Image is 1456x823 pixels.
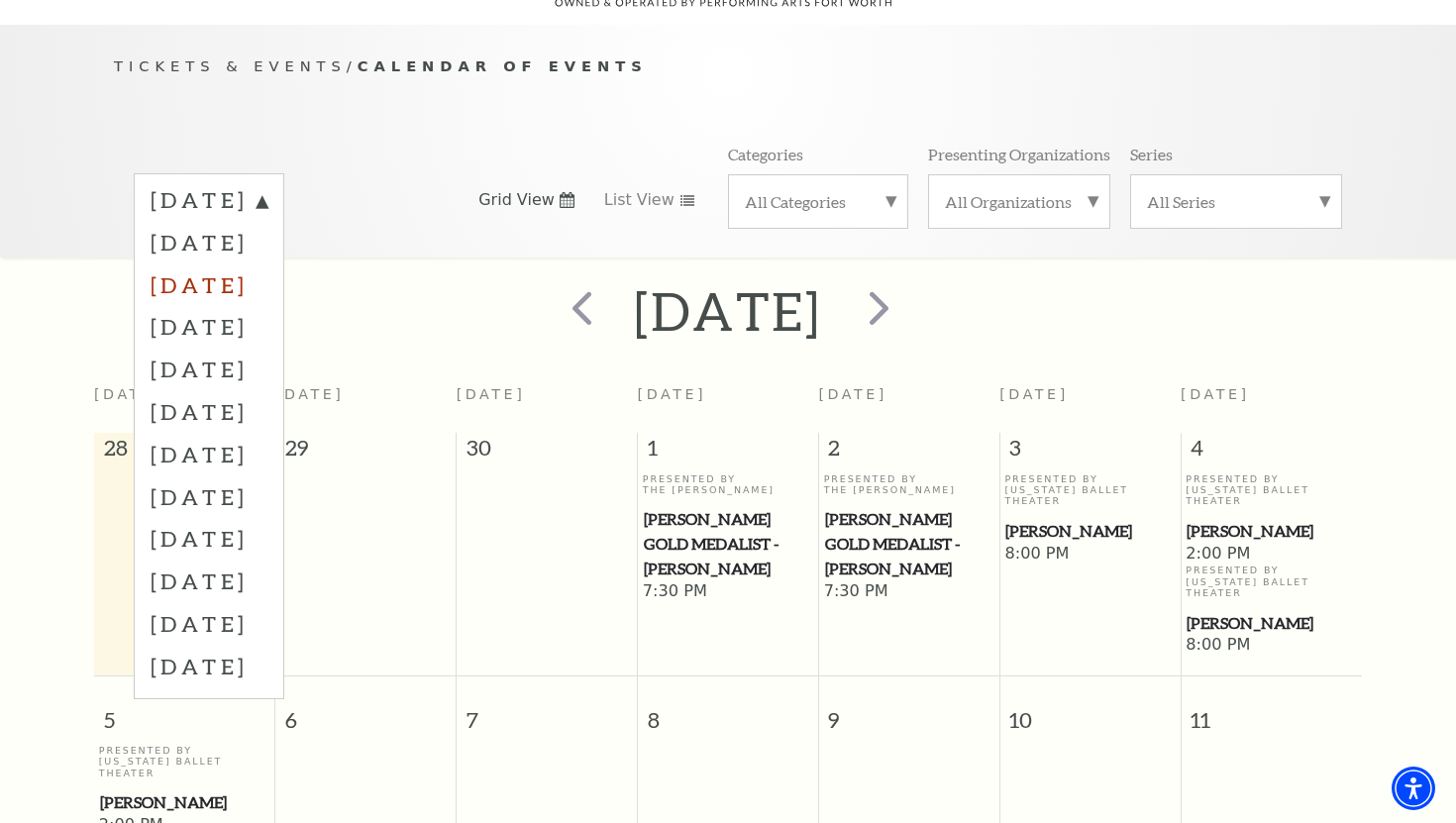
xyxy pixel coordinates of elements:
[643,507,813,580] a: Cliburn Gold Medalist - Aristo Sham
[1182,433,1362,472] span: 4
[114,54,1342,79] p: /
[94,386,163,402] span: [DATE]
[1187,519,1356,544] span: [PERSON_NAME]
[99,790,270,815] a: Peter Pan
[999,386,1069,402] span: [DATE]
[928,144,1110,164] p: Presenting Organizations
[728,144,803,164] p: Categories
[275,676,456,745] span: 6
[643,581,813,603] span: 7:30 PM
[1000,676,1181,745] span: 10
[275,386,345,402] span: [DATE]
[638,433,818,472] span: 1
[1004,519,1175,544] a: Peter Pan
[94,676,274,745] span: 5
[638,386,707,402] span: [DATE]
[1186,565,1357,598] p: Presented By [US_STATE] Ballet Theater
[1392,767,1435,810] div: Accessibility Menu
[819,676,999,745] span: 9
[457,676,637,745] span: 7
[151,560,267,602] label: [DATE]
[151,475,267,518] label: [DATE]
[151,390,267,433] label: [DATE]
[275,433,456,472] span: 29
[151,517,267,560] label: [DATE]
[1004,544,1175,566] span: 8:00 PM
[1186,519,1357,544] a: Peter Pan
[1000,433,1181,472] span: 3
[1130,144,1173,164] p: Series
[841,276,913,347] button: next
[114,57,347,74] span: Tickets & Events
[151,263,267,306] label: [DATE]
[824,581,994,603] span: 7:30 PM
[825,507,993,580] span: [PERSON_NAME] Gold Medalist - [PERSON_NAME]
[1005,519,1174,544] span: [PERSON_NAME]
[638,676,818,745] span: 8
[818,386,887,402] span: [DATE]
[151,433,267,475] label: [DATE]
[457,386,526,402] span: [DATE]
[745,191,891,212] label: All Categories
[151,348,267,390] label: [DATE]
[151,185,267,221] label: [DATE]
[1182,676,1362,745] span: 11
[151,221,267,263] label: [DATE]
[1186,635,1357,657] span: 8:00 PM
[1186,473,1357,507] p: Presented By [US_STATE] Ballet Theater
[634,279,821,343] h2: [DATE]
[94,433,274,472] span: 28
[1187,611,1356,636] span: [PERSON_NAME]
[358,57,648,74] span: Calendar of Events
[99,745,270,778] p: Presented By [US_STATE] Ballet Theater
[543,276,615,347] button: prev
[643,473,813,496] p: Presented By The [PERSON_NAME]
[457,433,637,472] span: 30
[151,305,267,348] label: [DATE]
[945,191,1093,212] label: All Organizations
[1147,191,1325,212] label: All Series
[1186,544,1357,566] span: 2:00 PM
[604,189,675,211] span: List View
[1004,473,1175,507] p: Presented By [US_STATE] Ballet Theater
[644,507,812,580] span: [PERSON_NAME] Gold Medalist - [PERSON_NAME]
[1181,386,1250,402] span: [DATE]
[151,602,267,645] label: [DATE]
[824,473,994,496] p: Presented By The [PERSON_NAME]
[819,433,999,472] span: 2
[824,507,994,580] a: Cliburn Gold Medalist - Aristo Sham
[100,790,269,815] span: [PERSON_NAME]
[478,189,555,211] span: Grid View
[151,645,267,687] label: [DATE]
[1186,611,1357,636] a: Peter Pan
